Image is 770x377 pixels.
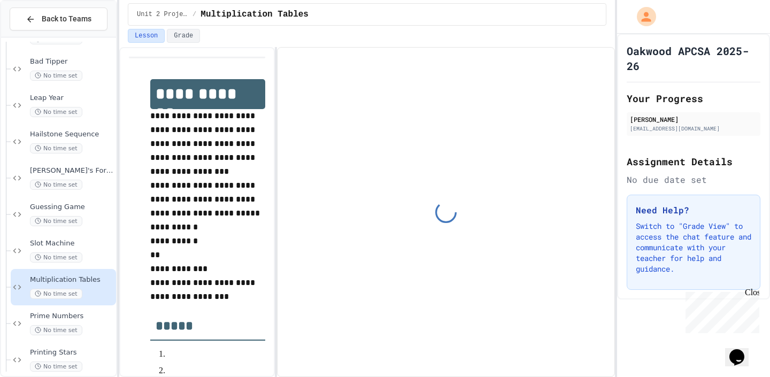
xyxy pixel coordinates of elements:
div: No due date set [627,173,760,186]
iframe: chat widget [681,288,759,333]
div: [EMAIL_ADDRESS][DOMAIN_NAME] [630,125,757,133]
span: No time set [30,325,82,335]
span: No time set [30,180,82,190]
button: Grade [167,29,200,43]
h2: Your Progress [627,91,760,106]
span: [PERSON_NAME]'s Formula [30,166,114,175]
h1: Oakwood APCSA 2025-26 [627,43,760,73]
div: Chat with us now!Close [4,4,74,68]
span: No time set [30,143,82,153]
span: Leap Year [30,94,114,103]
span: Hailstone Sequence [30,130,114,139]
span: Guessing Game [30,203,114,212]
span: Back to Teams [42,13,91,25]
span: Bad Tipper [30,57,114,66]
span: No time set [30,252,82,263]
p: Switch to "Grade View" to access the chat feature and communicate with your teacher for help and ... [636,221,751,274]
button: Lesson [128,29,165,43]
h2: Assignment Details [627,154,760,169]
span: Slot Machine [30,239,114,248]
div: [PERSON_NAME] [630,114,757,124]
button: Back to Teams [10,7,107,30]
span: No time set [30,71,82,81]
h3: Need Help? [636,204,751,217]
span: Prime Numbers [30,312,114,321]
span: No time set [30,216,82,226]
span: No time set [30,289,82,299]
div: My Account [626,4,659,29]
span: No time set [30,361,82,372]
span: Multiplication Tables [30,275,114,284]
span: Multiplication Tables [201,8,309,21]
span: Printing Stars [30,348,114,357]
span: No time set [30,107,82,117]
iframe: chat widget [725,334,759,366]
span: / [192,10,196,19]
span: Unit 2 Projects [137,10,188,19]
